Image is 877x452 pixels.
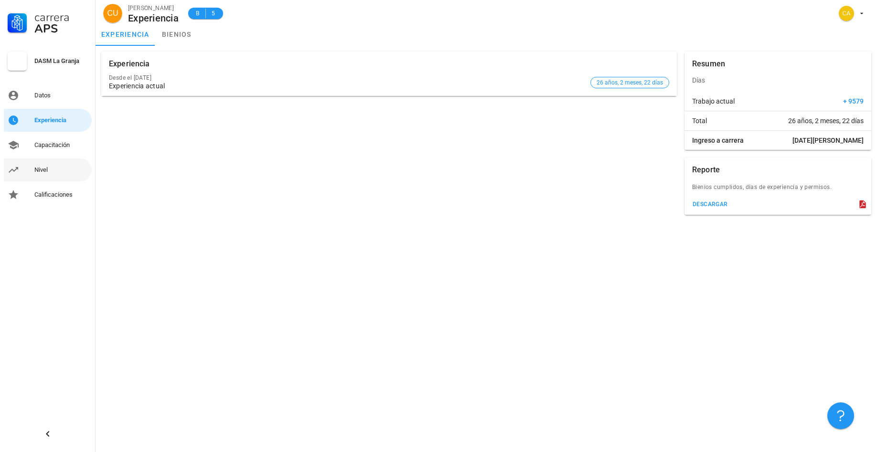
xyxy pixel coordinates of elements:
a: Nivel [4,158,92,181]
div: Experiencia [109,52,150,76]
a: Experiencia [4,109,92,132]
button: descargar [688,198,732,211]
div: avatar [103,4,122,23]
span: Ingreso a carrera [692,136,744,145]
a: Datos [4,84,92,107]
span: 26 años, 2 meses, 22 días [597,77,663,88]
div: Datos [34,92,88,99]
div: Carrera [34,11,88,23]
a: experiencia [96,23,155,46]
span: 26 años, 2 meses, 22 días [788,116,864,126]
div: Capacitación [34,141,88,149]
div: Desde el [DATE] [109,74,587,81]
div: Experiencia [34,116,88,124]
div: Reporte [692,158,720,182]
div: Bienios cumplidos, dias de experiencia y permisos. [684,182,871,198]
a: Calificaciones [4,183,92,206]
div: Experiencia [128,13,179,23]
div: Nivel [34,166,88,174]
span: CU [107,4,118,23]
span: Total [692,116,707,126]
div: Calificaciones [34,191,88,199]
div: descargar [692,201,728,208]
a: bienios [155,23,198,46]
div: Experiencia actual [109,82,587,90]
span: 5 [210,9,217,18]
div: avatar [839,6,854,21]
span: B [194,9,202,18]
div: Resumen [692,52,725,76]
div: APS [34,23,88,34]
div: Días [684,69,871,92]
a: Capacitación [4,134,92,157]
span: + 9579 [843,96,864,106]
span: [DATE][PERSON_NAME] [792,136,864,145]
div: DASM La Granja [34,57,88,65]
span: Trabajo actual [692,96,735,106]
div: [PERSON_NAME] [128,3,179,13]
